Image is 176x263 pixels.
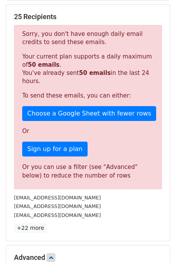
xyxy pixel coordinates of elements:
[14,223,47,233] a: +22 more
[14,203,101,209] small: [EMAIL_ADDRESS][DOMAIN_NAME]
[14,12,162,21] h5: 25 Recipients
[14,212,101,218] small: [EMAIL_ADDRESS][DOMAIN_NAME]
[22,53,154,85] p: Your current plan supports a daily maximum of . You've already sent in the last 24 hours.
[22,142,88,156] a: Sign up for a plan
[22,163,154,180] div: Or you can use a filter (see "Advanced" below) to reduce the number of rows
[14,253,162,262] h5: Advanced
[79,69,111,76] strong: 50 emails
[22,106,156,121] a: Choose a Google Sheet with fewer rows
[137,226,176,263] iframe: Chat Widget
[28,61,59,68] strong: 50 emails
[14,195,101,201] small: [EMAIL_ADDRESS][DOMAIN_NAME]
[22,127,154,135] p: Or
[22,30,154,46] p: Sorry, you don't have enough daily email credits to send these emails.
[22,92,154,100] p: To send these emails, you can either:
